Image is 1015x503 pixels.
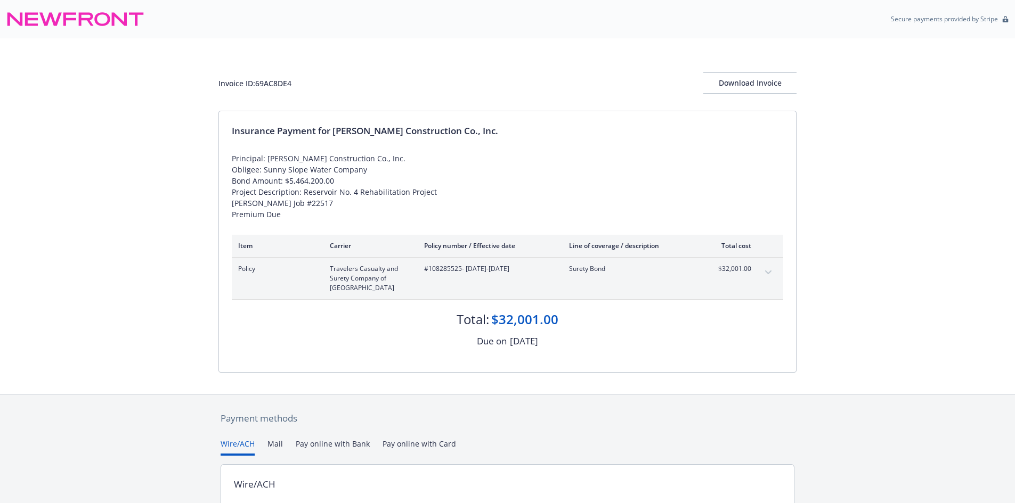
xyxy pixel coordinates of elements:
span: Policy [238,264,313,274]
div: Insurance Payment for [PERSON_NAME] Construction Co., Inc. [232,124,783,138]
div: [DATE] [510,334,538,348]
span: #108285525 - [DATE]-[DATE] [424,264,552,274]
div: Due on [477,334,507,348]
p: Secure payments provided by Stripe [891,14,998,23]
div: Total cost [711,241,751,250]
span: $32,001.00 [711,264,751,274]
span: Surety Bond [569,264,694,274]
div: Download Invoice [703,73,797,93]
div: Invoice ID: 69AC8DE4 [218,78,291,89]
button: Pay online with Card [383,438,456,456]
button: Download Invoice [703,72,797,94]
div: Item [238,241,313,250]
button: Wire/ACH [221,438,255,456]
div: Policy number / Effective date [424,241,552,250]
button: Pay online with Bank [296,438,370,456]
span: Travelers Casualty and Surety Company of [GEOGRAPHIC_DATA] [330,264,407,293]
div: PolicyTravelers Casualty and Surety Company of [GEOGRAPHIC_DATA]#108285525- [DATE]-[DATE]Surety B... [232,258,783,299]
button: Mail [267,438,283,456]
div: $32,001.00 [491,310,558,328]
div: Payment methods [221,411,794,425]
div: Principal: [PERSON_NAME] Construction Co., Inc. Obligee: Sunny Slope Water Company Bond Amount: $... [232,153,783,220]
button: expand content [760,264,777,281]
div: Total: [457,310,489,328]
div: Carrier [330,241,407,250]
div: Wire/ACH [234,477,275,491]
div: Line of coverage / description [569,241,694,250]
